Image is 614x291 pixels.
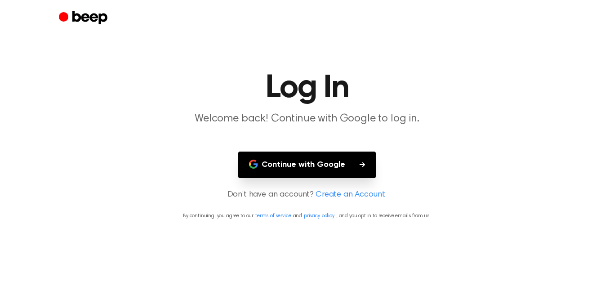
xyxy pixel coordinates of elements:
p: By continuing, you agree to our and , and you opt in to receive emails from us. [11,212,603,220]
a: privacy policy [304,213,334,219]
p: Welcome back! Continue with Google to log in. [134,112,480,126]
h1: Log In [77,72,537,104]
a: terms of service [255,213,291,219]
a: Create an Account [316,189,385,201]
p: Don’t have an account? [11,189,603,201]
button: Continue with Google [238,152,376,178]
a: Beep [59,9,110,27]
